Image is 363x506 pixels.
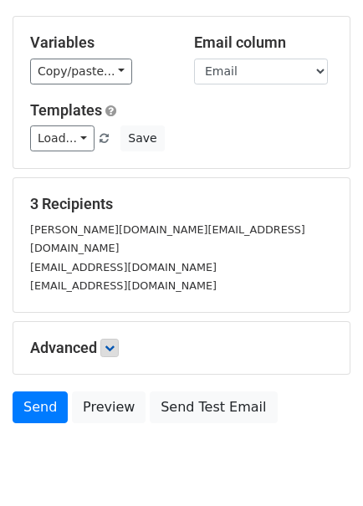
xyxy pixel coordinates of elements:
h5: Email column [194,33,333,52]
small: [EMAIL_ADDRESS][DOMAIN_NAME] [30,279,217,292]
a: Send Test Email [150,391,277,423]
h5: Advanced [30,339,333,357]
small: [EMAIL_ADDRESS][DOMAIN_NAME] [30,261,217,273]
button: Save [120,125,164,151]
small: [PERSON_NAME][DOMAIN_NAME][EMAIL_ADDRESS][DOMAIN_NAME] [30,223,305,255]
h5: Variables [30,33,169,52]
a: Preview [72,391,146,423]
h5: 3 Recipients [30,195,333,213]
a: Templates [30,101,102,119]
a: Load... [30,125,95,151]
a: Copy/paste... [30,59,132,84]
a: Send [13,391,68,423]
iframe: Chat Widget [279,426,363,506]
